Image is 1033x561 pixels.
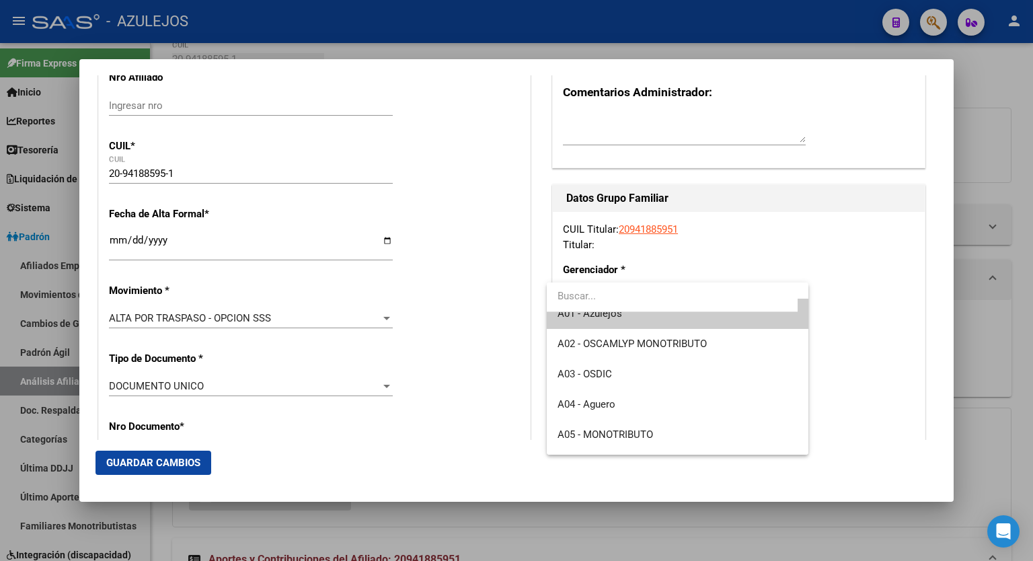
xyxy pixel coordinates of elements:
span: A03 - OSDIC [558,368,612,380]
span: A01 - Azulejos [558,307,622,320]
span: A05 - MONOTRIBUTO [558,428,653,441]
div: Open Intercom Messenger [987,515,1020,548]
span: A02 - OSCAMLYP MONOTRIBUTO [558,338,707,350]
span: A04 - Aguero [558,398,615,410]
input: dropdown search [547,281,798,311]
